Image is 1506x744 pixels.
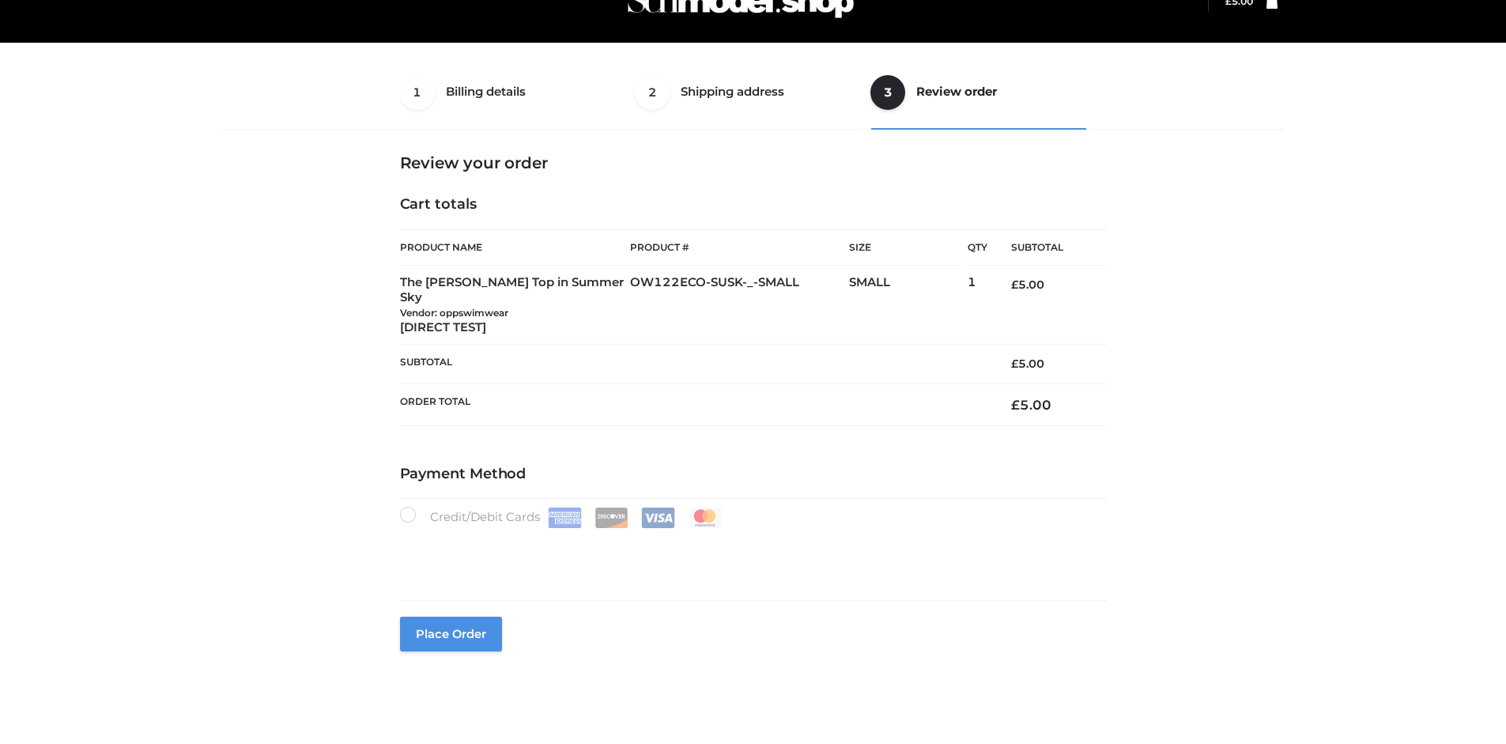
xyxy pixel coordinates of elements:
img: Visa [641,508,675,528]
iframe: Secure payment input frame [397,525,1104,583]
th: Subtotal [987,230,1106,266]
bdi: 5.00 [1011,357,1044,371]
th: Order Total [400,383,988,425]
span: £ [1011,397,1020,413]
bdi: 5.00 [1011,278,1044,292]
th: Product # [630,229,849,266]
td: 1 [968,266,987,345]
td: SMALL [849,266,968,345]
small: Vendor: oppswimwear [400,307,508,319]
h3: Review your order [400,153,1107,172]
td: OW122ECO-SUSK-_-SMALL [630,266,849,345]
label: Credit/Debit Cards [400,507,723,528]
img: Discover [594,508,628,528]
th: Subtotal [400,345,988,383]
img: Amex [548,508,582,528]
span: £ [1011,357,1018,371]
th: Qty [968,229,987,266]
h4: Cart totals [400,196,1107,213]
h4: Payment Method [400,466,1107,483]
img: Mastercard [688,508,722,528]
td: The [PERSON_NAME] Top in Summer Sky [DIRECT TEST] [400,266,631,345]
th: Product Name [400,229,631,266]
bdi: 5.00 [1011,397,1051,413]
button: Place order [400,617,502,651]
span: £ [1011,278,1018,292]
th: Size [849,230,960,266]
